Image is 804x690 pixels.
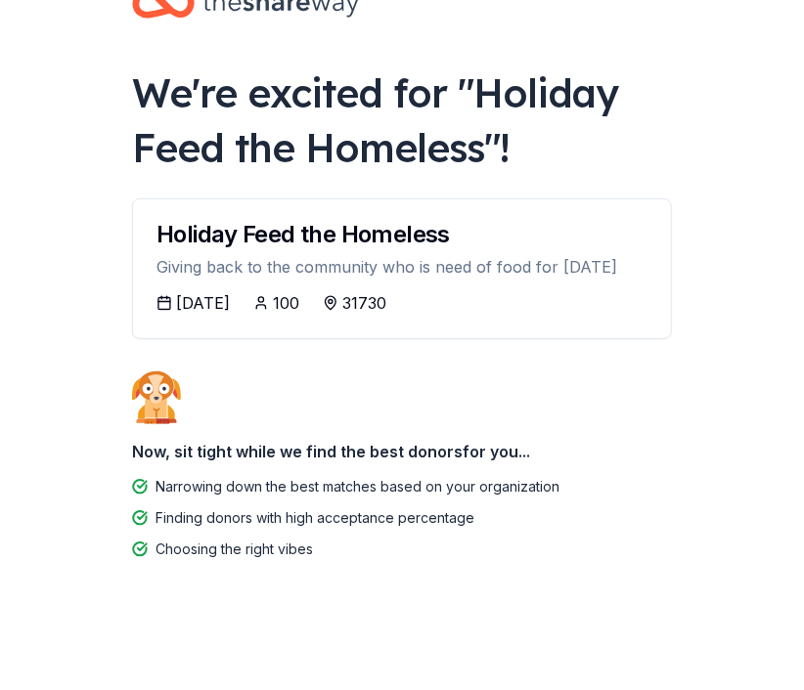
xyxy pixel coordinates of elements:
div: Finding donors with high acceptance percentage [156,506,474,530]
div: Narrowing down the best matches based on your organization [156,475,559,498]
div: Giving back to the community who is need of food for [DATE] [156,254,648,280]
div: Holiday Feed the Homeless [156,223,648,246]
div: Choosing the right vibes [156,538,313,561]
div: 31730 [342,291,386,315]
div: We're excited for " Holiday Feed the Homeless "! [132,65,672,175]
div: [DATE] [176,291,230,315]
div: Now, sit tight while we find the best donors for you... [132,432,672,471]
div: 100 [273,291,299,315]
img: Dog waiting patiently [132,370,181,423]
